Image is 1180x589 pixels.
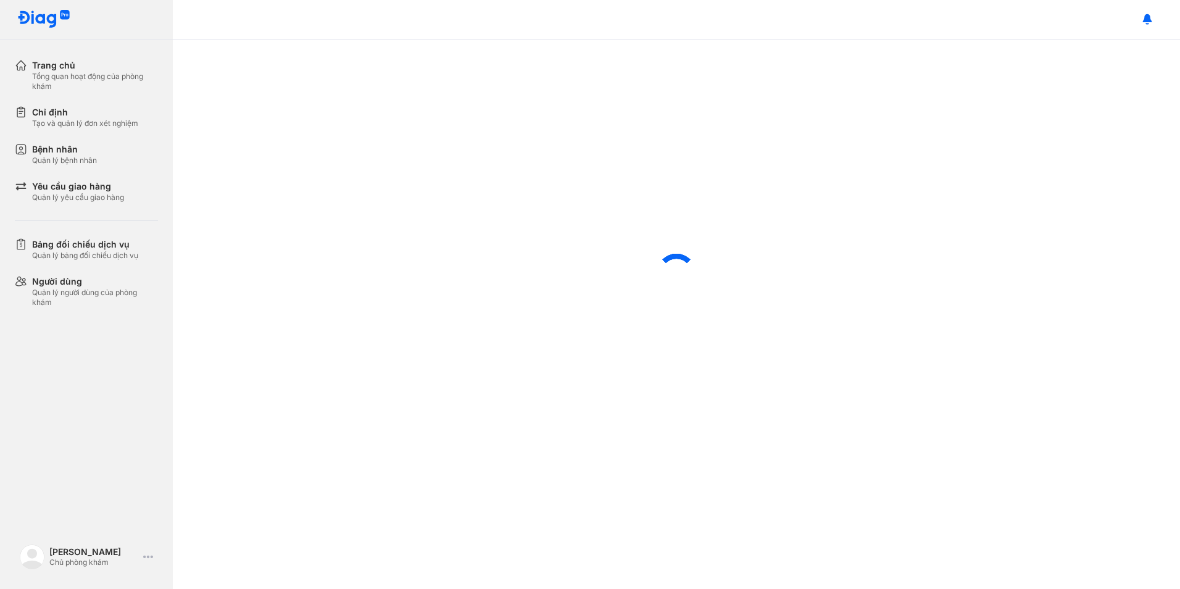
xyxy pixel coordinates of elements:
div: Quản lý người dùng của phòng khám [32,288,158,307]
img: logo [17,10,70,29]
div: Chỉ định [32,106,138,119]
div: Quản lý bảng đối chiếu dịch vụ [32,251,138,261]
div: Quản lý yêu cầu giao hàng [32,193,124,203]
div: Yêu cầu giao hàng [32,180,124,193]
div: Quản lý bệnh nhân [32,156,97,165]
div: Bệnh nhân [32,143,97,156]
div: Người dùng [32,275,158,288]
div: Tổng quan hoạt động của phòng khám [32,72,158,91]
div: Trang chủ [32,59,158,72]
div: Bảng đối chiếu dịch vụ [32,238,138,251]
div: Tạo và quản lý đơn xét nghiệm [32,119,138,128]
div: [PERSON_NAME] [49,546,138,558]
img: logo [20,545,44,569]
div: Chủ phòng khám [49,558,138,567]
